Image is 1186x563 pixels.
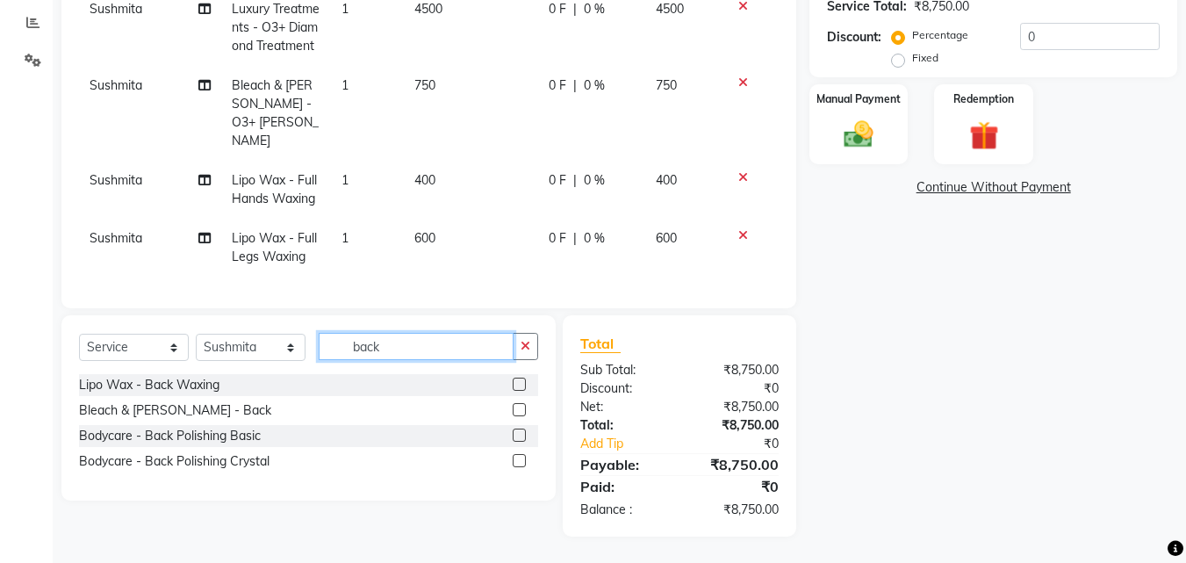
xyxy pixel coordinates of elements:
span: Total [580,335,621,353]
span: 4500 [414,1,442,17]
div: Payable: [567,454,679,475]
div: Lipo Wax - Back Waxing [79,376,219,394]
div: Bodycare - Back Polishing Basic [79,427,261,445]
span: 1 [341,230,349,246]
span: 400 [414,172,435,188]
input: Search or Scan [319,333,514,360]
span: 1 [341,1,349,17]
span: 600 [414,230,435,246]
span: Bleach & [PERSON_NAME] - O3+ [PERSON_NAME] [232,77,319,148]
label: Fixed [912,50,938,66]
span: | [573,229,577,248]
span: 0 % [584,76,605,95]
span: 0 F [549,76,566,95]
label: Manual Payment [816,91,901,107]
div: Balance : [567,501,679,519]
span: | [573,76,577,95]
img: _gift.svg [960,118,1008,154]
label: Percentage [912,27,968,43]
span: Sushmita [90,230,142,246]
span: 0 % [584,229,605,248]
div: ₹8,750.00 [679,454,792,475]
span: 600 [656,230,677,246]
span: 0 F [549,229,566,248]
span: | [573,171,577,190]
span: 4500 [656,1,684,17]
span: Lipo Wax - Full Hands Waxing [232,172,317,206]
div: Sub Total: [567,361,679,379]
div: ₹8,750.00 [679,416,792,435]
span: Sushmita [90,77,142,93]
span: Sushmita [90,172,142,188]
div: Discount: [567,379,679,398]
a: Continue Without Payment [813,178,1174,197]
span: 400 [656,172,677,188]
div: Bodycare - Back Polishing Crystal [79,452,270,471]
div: Discount: [827,28,881,47]
div: ₹8,750.00 [679,501,792,519]
span: 750 [414,77,435,93]
div: ₹0 [679,379,792,398]
div: Bleach & [PERSON_NAME] - Back [79,401,271,420]
span: Luxury Treatments - O3+ Diamond Treatment [232,1,320,54]
a: Add Tip [567,435,698,453]
span: 1 [341,77,349,93]
span: 0 % [584,171,605,190]
span: Sushmita [90,1,142,17]
label: Redemption [953,91,1014,107]
img: _cash.svg [835,118,882,151]
div: Total: [567,416,679,435]
span: Lipo Wax - Full Legs Waxing [232,230,317,264]
span: 1 [341,172,349,188]
span: 0 F [549,171,566,190]
div: ₹8,750.00 [679,398,792,416]
div: Paid: [567,476,679,497]
div: ₹0 [699,435,793,453]
div: ₹8,750.00 [679,361,792,379]
div: ₹0 [679,476,792,497]
div: Net: [567,398,679,416]
span: 750 [656,77,677,93]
